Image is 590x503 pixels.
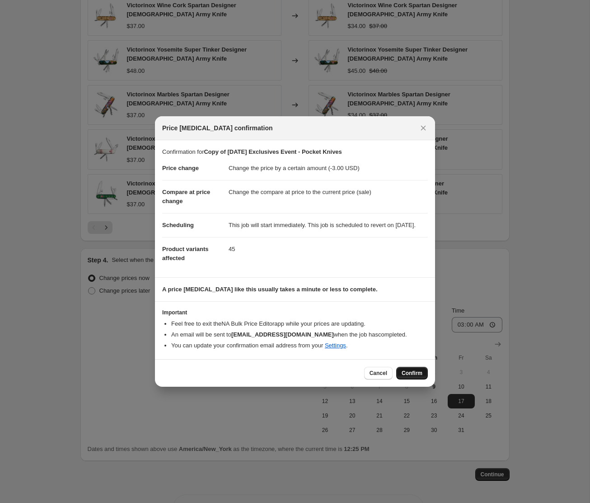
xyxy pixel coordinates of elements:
b: Copy of [DATE] Exclusives Event - Pocket Knives [204,148,342,155]
dd: This job will start immediately. This job is scheduled to revert on [DATE]. [229,213,428,237]
span: Compare at price change [162,189,210,204]
button: Close [417,122,430,134]
dd: Change the price by a certain amount (-3.00 USD) [229,157,428,180]
span: Product variants affected [162,246,209,261]
b: [EMAIL_ADDRESS][DOMAIN_NAME] [231,331,334,338]
li: You can update your confirmation email address from your . [171,341,428,350]
button: Cancel [364,367,393,380]
span: Cancel [370,370,387,377]
button: Confirm [396,367,428,380]
span: Confirm [402,370,422,377]
dd: 45 [229,237,428,261]
li: An email will be sent to when the job has completed . [171,330,428,339]
span: Price change [162,165,199,171]
h3: Important [162,309,428,316]
b: A price [MEDICAL_DATA] like this usually takes a minute or less to complete. [162,286,378,293]
li: Feel free to exit the NA Bulk Price Editor app while your prices are updating. [171,319,428,328]
span: Scheduling [162,222,194,228]
span: Price [MEDICAL_DATA] confirmation [162,123,273,133]
a: Settings [325,342,346,349]
dd: Change the compare at price to the current price (sale) [229,180,428,204]
p: Confirmation for [162,147,428,157]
